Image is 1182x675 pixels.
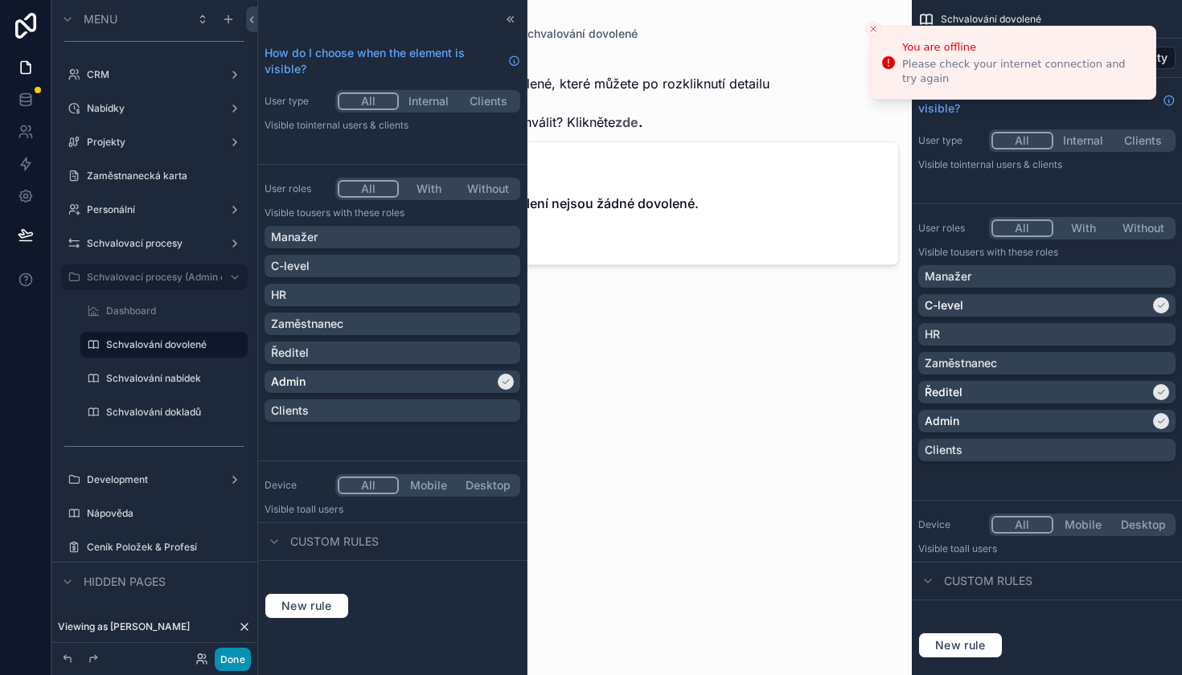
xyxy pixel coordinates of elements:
p: Clients [925,442,962,458]
label: Device [265,479,329,492]
p: Admin [271,374,306,390]
label: Schvalování dovolené [106,338,238,351]
label: User roles [918,222,983,235]
button: Clients [1113,132,1173,149]
span: Custom rules [290,534,379,550]
span: Schvalování dovolené [941,13,1041,26]
div: You are offline [902,39,1143,55]
label: Zaměstnanecká karta [87,170,244,182]
p: HR [925,326,940,342]
button: Done [215,648,251,671]
label: Schvalovací procesy [87,237,222,250]
label: Projekty [87,136,222,149]
label: Development [87,473,222,486]
span: all users [306,503,343,515]
span: Internal users & clients [959,158,1062,170]
button: Without [458,180,518,198]
label: Schvalování dokladů [106,406,244,419]
button: All [338,180,399,198]
a: How do I choose when the element is visible? [918,84,1176,117]
button: New rule [265,593,349,619]
label: Device [918,518,983,531]
label: User type [265,95,329,108]
span: Viewing as [PERSON_NAME] [58,620,190,633]
button: Clients [458,92,518,110]
button: All [991,219,1053,237]
p: Visible to [918,158,1176,171]
p: Visible to [265,503,520,516]
button: With [399,180,458,198]
p: Clients [271,403,309,419]
label: Dashboard [106,305,244,317]
button: All [991,132,1053,149]
p: Zaměstnanec [271,316,343,332]
span: How do I choose when the element is visible? [918,84,1156,117]
label: Nápověda [87,507,244,520]
p: C-level [925,297,963,313]
label: Personální [87,203,222,216]
p: Visible to [265,119,520,132]
p: HR [271,287,286,303]
button: Desktop [1113,516,1173,534]
span: New rule [929,638,992,652]
button: Desktop [458,477,518,494]
button: Internal [1053,132,1114,149]
span: Internal users & clients [306,119,408,131]
span: Hidden pages [84,574,166,590]
p: Manažer [925,268,971,284]
p: Manažer [271,229,318,245]
span: Menu [84,11,117,27]
p: Visible to [918,246,1176,259]
span: Users with these roles [306,207,404,219]
span: New rule [275,599,339,613]
span: Custom rules [944,573,1032,589]
button: Without [1113,219,1173,237]
button: Mobile [1053,516,1114,534]
label: Nabídky [87,102,222,115]
label: User roles [265,182,329,195]
button: New rule [918,632,1003,658]
button: Internal [399,92,458,110]
span: Users with these roles [959,246,1058,258]
label: CRM [87,68,222,81]
p: Admin [925,413,959,429]
p: C-level [271,258,310,274]
p: Ředitel [925,384,962,400]
button: With [1053,219,1114,237]
label: Schvalovací procesy (Admin only - dev) [87,271,222,284]
label: Schvalování nabídek [106,372,244,385]
a: How do I choose when the element is visible? [265,45,520,77]
p: Visible to [265,207,520,219]
label: Ceník Položek & Profesí [87,541,244,554]
p: Zaměstnanec [925,355,997,371]
p: Visible to [918,542,1176,555]
span: all users [959,542,997,554]
button: Mobile [399,477,458,494]
button: All [338,92,399,110]
button: All [991,516,1053,534]
button: All [338,477,399,494]
p: Ředitel [271,345,309,361]
span: How do I choose when the element is visible? [265,45,502,77]
button: Close toast [865,21,881,37]
label: User type [918,134,983,147]
div: Please check your internet connection and try again [902,57,1143,86]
